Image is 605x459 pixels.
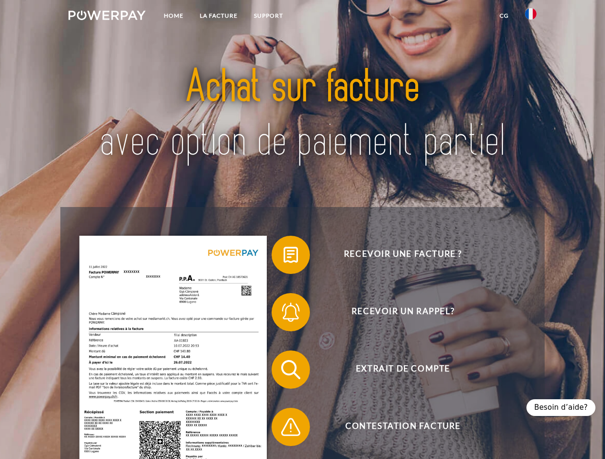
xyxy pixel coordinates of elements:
button: Contestation Facture [272,408,521,446]
a: Home [156,7,192,24]
span: Recevoir une facture ? [285,236,520,274]
a: CG [491,7,517,24]
div: Besoin d’aide? [526,399,595,416]
img: fr [525,8,537,20]
button: Extrait de compte [272,350,521,389]
button: Recevoir une facture ? [272,236,521,274]
a: LA FACTURE [192,7,246,24]
span: Recevoir un rappel? [285,293,520,331]
span: Contestation Facture [285,408,520,446]
img: qb_search.svg [279,358,303,382]
img: qb_bill.svg [279,243,303,267]
img: title-powerpay_fr.svg [91,46,514,183]
img: qb_bell.svg [279,300,303,324]
img: logo-powerpay-white.svg [68,11,146,20]
button: Recevoir un rappel? [272,293,521,331]
span: Extrait de compte [285,350,520,389]
a: Support [246,7,291,24]
img: qb_warning.svg [279,415,303,439]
